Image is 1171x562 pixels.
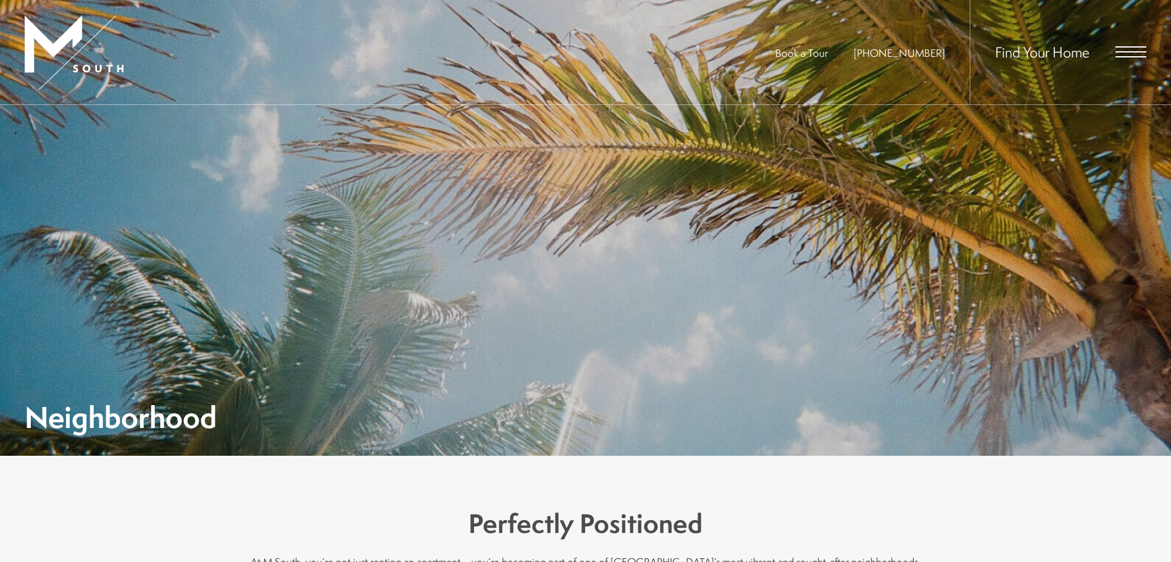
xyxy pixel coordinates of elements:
[854,46,945,60] a: Call Us at 813-570-8014
[25,15,123,90] img: MSouth
[995,42,1090,62] a: Find Your Home
[854,46,945,60] span: [PHONE_NUMBER]
[1115,46,1146,57] button: Open Menu
[246,505,925,542] h3: Perfectly Positioned
[25,403,217,431] h1: Neighborhood
[775,46,828,60] a: Book a Tour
